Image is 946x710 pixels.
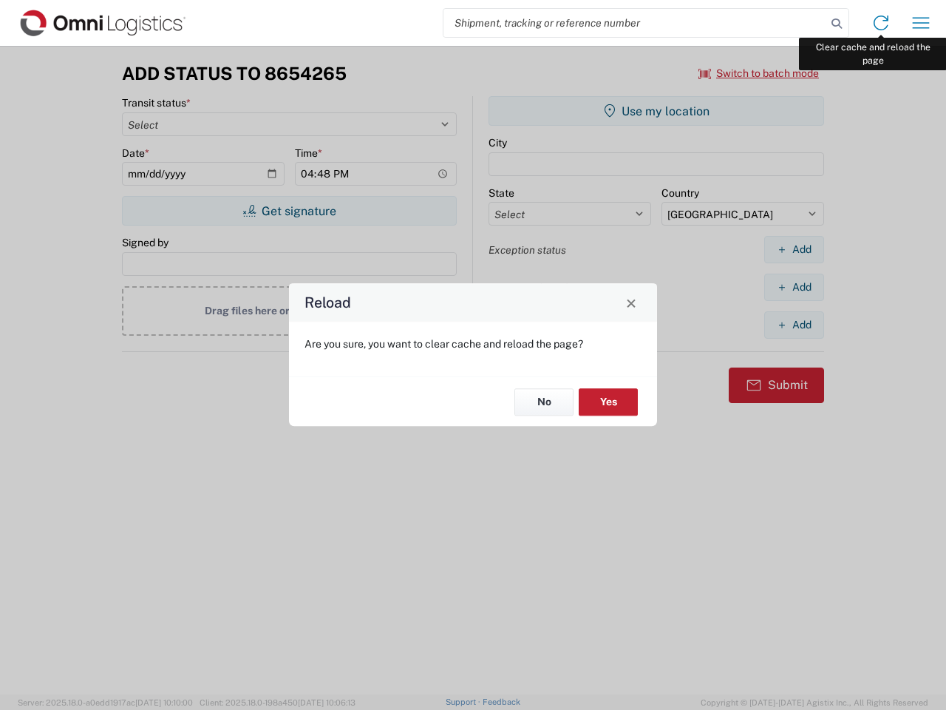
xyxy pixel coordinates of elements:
input: Shipment, tracking or reference number [443,9,826,37]
h4: Reload [304,292,351,314]
button: Yes [579,388,638,416]
button: No [514,388,574,416]
button: Close [621,292,642,313]
p: Are you sure, you want to clear cache and reload the page? [304,337,642,351]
